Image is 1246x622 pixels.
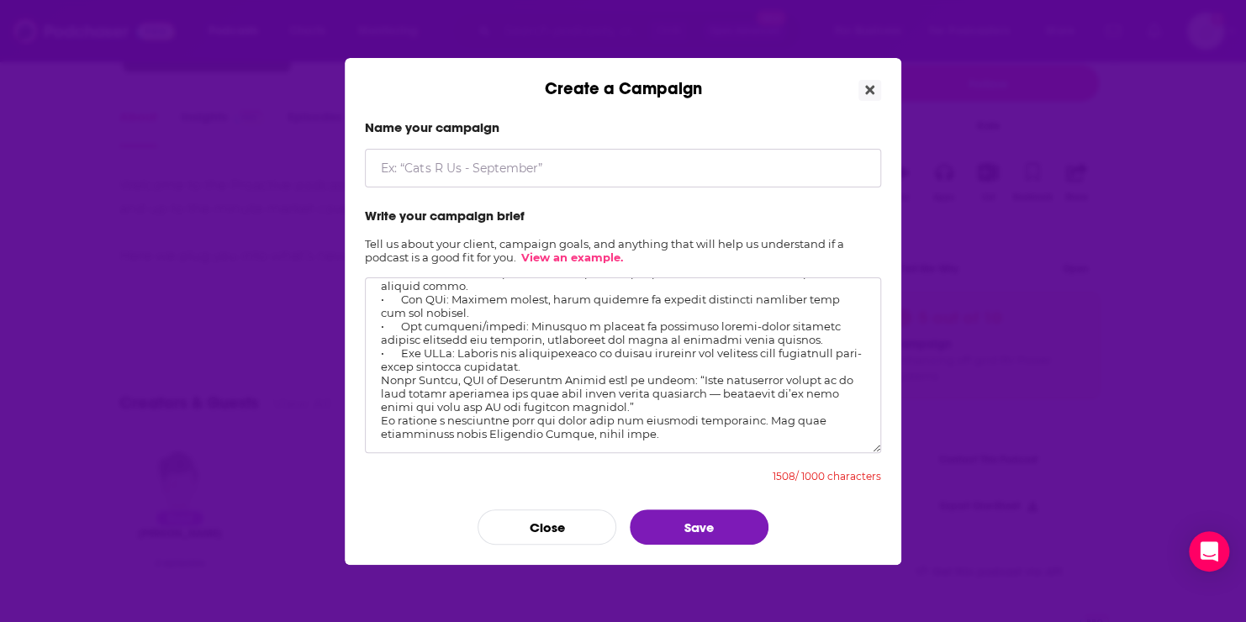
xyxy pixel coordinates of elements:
[365,277,881,453] textarea: Loremipsu Dolors, ametco ad Elitse Doei Temporinc®, utlabor e D.M. aliqua eni adm Veniamqui® Nost...
[858,80,881,101] button: Close
[365,208,881,224] label: Write your campaign brief
[773,470,881,482] div: 1508 / 1000 characters
[630,509,768,545] button: Save
[478,509,616,545] button: Close
[1189,531,1229,572] div: Open Intercom Messenger
[365,119,881,135] label: Name your campaign
[365,237,881,264] h2: Tell us about your client, campaign goals, and anything that will help us understand if a podcast...
[521,250,623,264] a: View an example.
[365,149,881,187] input: Ex: “Cats R Us - September”
[345,58,901,99] div: Create a Campaign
